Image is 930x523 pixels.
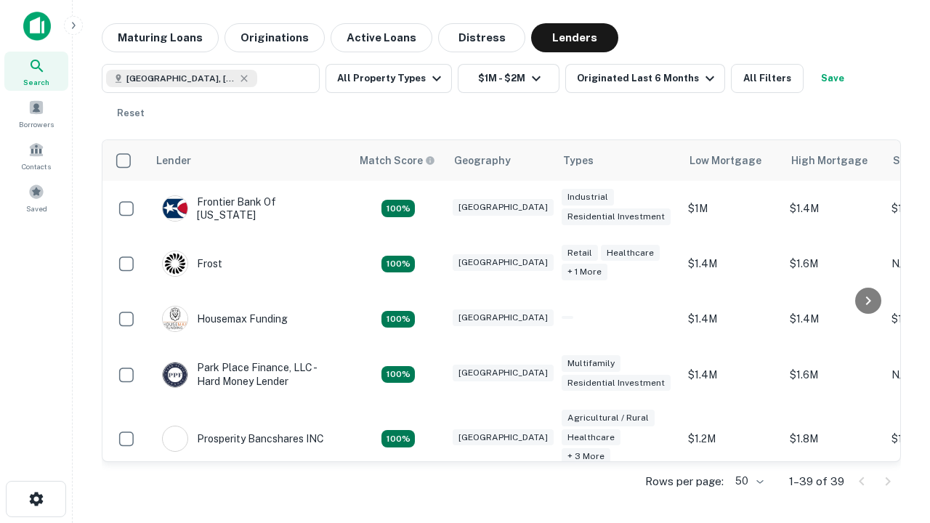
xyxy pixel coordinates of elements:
th: Lender [147,140,351,181]
td: $1.4M [681,346,783,402]
h6: Match Score [360,153,432,169]
img: picture [163,307,187,331]
td: $1.6M [783,236,884,291]
div: [GEOGRAPHIC_DATA] [453,309,554,326]
div: Multifamily [562,355,620,372]
p: Rows per page: [645,473,724,490]
span: [GEOGRAPHIC_DATA], [GEOGRAPHIC_DATA], [GEOGRAPHIC_DATA] [126,72,235,85]
img: picture [163,251,187,276]
div: Matching Properties: 4, hasApolloMatch: undefined [381,311,415,328]
img: capitalize-icon.png [23,12,51,41]
span: Borrowers [19,118,54,130]
div: [GEOGRAPHIC_DATA] [453,365,554,381]
img: picture [163,196,187,221]
div: + 1 more [562,264,607,280]
div: Healthcare [562,429,620,446]
a: Search [4,52,68,91]
div: Types [563,152,594,169]
td: $1.4M [681,236,783,291]
button: Originated Last 6 Months [565,64,725,93]
td: $1.6M [783,346,884,402]
div: Retail [562,245,598,261]
button: $1M - $2M [458,64,559,93]
div: Matching Properties: 7, hasApolloMatch: undefined [381,430,415,447]
div: [GEOGRAPHIC_DATA] [453,199,554,216]
th: Geography [445,140,554,181]
div: Park Place Finance, LLC - Hard Money Lender [162,361,336,387]
a: Saved [4,178,68,217]
div: Residential Investment [562,208,671,225]
td: $1M [681,181,783,236]
td: $1.4M [783,181,884,236]
button: Distress [438,23,525,52]
div: 50 [729,471,766,492]
th: Low Mortgage [681,140,783,181]
button: Save your search to get updates of matches that match your search criteria. [809,64,856,93]
div: Geography [454,152,511,169]
img: picture [163,426,187,451]
div: Matching Properties: 4, hasApolloMatch: undefined [381,366,415,384]
div: Agricultural / Rural [562,410,655,426]
div: Matching Properties: 4, hasApolloMatch: undefined [381,200,415,217]
td: $1.4M [681,291,783,346]
span: Search [23,76,49,88]
td: $1.4M [783,291,884,346]
th: High Mortgage [783,140,884,181]
div: High Mortgage [791,152,868,169]
div: Lender [156,152,191,169]
div: Capitalize uses an advanced AI algorithm to match your search with the best lender. The match sco... [360,153,435,169]
th: Capitalize uses an advanced AI algorithm to match your search with the best lender. The match sco... [351,140,445,181]
span: Contacts [22,161,51,172]
a: Borrowers [4,94,68,133]
button: All Property Types [325,64,452,93]
div: Housemax Funding [162,306,288,332]
button: Lenders [531,23,618,52]
div: Low Mortgage [690,152,761,169]
span: Saved [26,203,47,214]
iframe: Chat Widget [857,407,930,477]
div: Matching Properties: 4, hasApolloMatch: undefined [381,256,415,273]
p: 1–39 of 39 [789,473,844,490]
div: [GEOGRAPHIC_DATA] [453,429,554,446]
button: Maturing Loans [102,23,219,52]
button: All Filters [731,64,804,93]
div: + 3 more [562,448,610,465]
button: Originations [225,23,325,52]
div: Prosperity Bancshares INC [162,426,324,452]
div: Frost [162,251,222,277]
th: Types [554,140,681,181]
button: Reset [108,99,154,128]
div: Industrial [562,189,614,206]
a: Contacts [4,136,68,175]
div: Healthcare [601,245,660,261]
div: Frontier Bank Of [US_STATE] [162,195,336,222]
button: Active Loans [331,23,432,52]
img: picture [163,362,187,387]
td: $1.8M [783,402,884,476]
div: [GEOGRAPHIC_DATA] [453,254,554,271]
div: Residential Investment [562,375,671,392]
td: $1.2M [681,402,783,476]
div: Originated Last 6 Months [577,70,719,87]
